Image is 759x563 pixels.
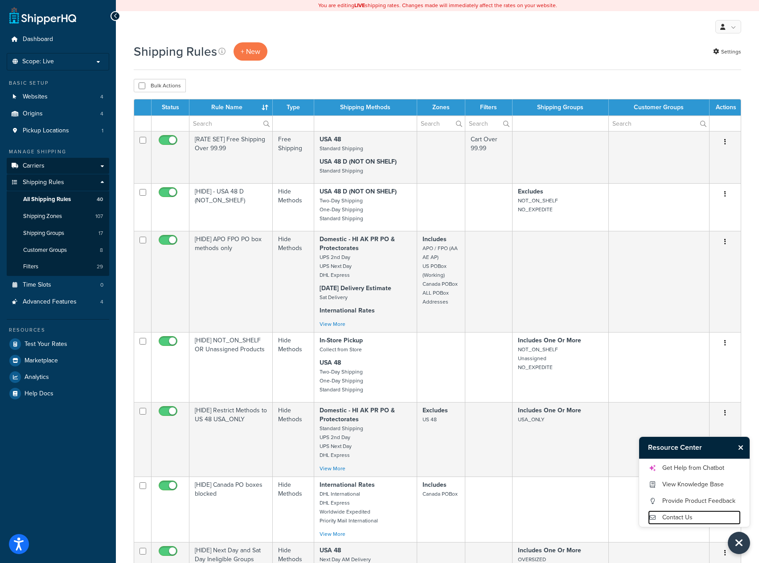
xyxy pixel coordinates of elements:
[23,281,51,289] span: Time Slots
[7,225,109,242] a: Shipping Groups 17
[320,167,363,175] small: Standard Shipping
[7,369,109,385] a: Analytics
[273,477,314,542] td: Hide Methods
[320,546,341,555] strong: USA 48
[518,546,581,555] strong: Includes One Or More
[273,332,314,402] td: Hide Methods
[23,196,71,203] span: All Shipping Rules
[518,345,558,371] small: NOT_ON_SHELF Unassigned NO_EXPEDITE
[465,99,513,115] th: Filters
[189,231,273,332] td: [HIDE] APO FPO PO box methods only
[7,89,109,105] li: Websites
[23,298,77,306] span: Advanced Features
[423,480,447,489] strong: Includes
[320,490,378,525] small: DHL International DHL Express Worldwide Expedited Priority Mail International
[7,191,109,208] a: All Shipping Rules 40
[7,174,109,191] a: Shipping Rules
[97,263,103,271] span: 29
[417,116,464,131] input: Search
[465,116,512,131] input: Search
[648,477,741,492] a: View Knowledge Base
[273,231,314,332] td: Hide Methods
[320,135,341,144] strong: USA 48
[7,259,109,275] a: Filters 29
[134,79,186,92] button: Bulk Actions
[7,31,109,48] a: Dashboard
[320,464,345,473] a: View More
[7,386,109,402] a: Help Docs
[513,99,609,115] th: Shipping Groups
[23,93,48,101] span: Websites
[7,225,109,242] li: Shipping Groups
[7,208,109,225] li: Shipping Zones
[23,179,64,186] span: Shipping Rules
[609,116,709,131] input: Search
[423,406,448,415] strong: Excludes
[320,284,391,293] strong: [DATE] Delivery Estimate
[7,242,109,259] a: Customer Groups 8
[320,530,345,538] a: View More
[423,234,447,244] strong: Includes
[7,123,109,139] a: Pickup Locations 1
[7,208,109,225] a: Shipping Zones 107
[320,368,363,394] small: Two-Day Shipping One-Day Shipping Standard Shipping
[25,390,53,398] span: Help Docs
[518,415,544,423] small: USA_ONLY
[320,358,341,367] strong: USA 48
[273,99,314,115] th: Type
[25,341,67,348] span: Test Your Rates
[273,131,314,183] td: Free Shipping
[23,263,38,271] span: Filters
[320,187,397,196] strong: USA 48 D (NOT ON SHELF)
[713,45,741,58] a: Settings
[7,158,109,174] li: Carriers
[7,174,109,276] li: Shipping Rules
[320,345,362,353] small: Collect from Store
[354,1,365,9] b: LIVE
[518,197,558,214] small: NOT_ON_SHELF NO_EXPEDITE
[314,99,418,115] th: Shipping Methods
[7,106,109,122] a: Origins 4
[25,374,49,381] span: Analytics
[189,99,273,115] th: Rule Name : activate to sort column ascending
[320,336,363,345] strong: In-Store Pickup
[465,131,513,183] td: Cart Over 99.99
[23,110,43,118] span: Origins
[7,294,109,310] a: Advanced Features 4
[95,213,103,220] span: 107
[7,353,109,369] a: Marketplace
[189,332,273,402] td: [HIDE] NOT_ON_SHELF OR Unassigned Products
[7,191,109,208] li: All Shipping Rules
[189,402,273,477] td: [HIDE] Restrict Methods to US 48 USA_ONLY
[7,336,109,352] a: Test Your Rates
[320,197,363,222] small: Two-Day Shipping One-Day Shipping Standard Shipping
[734,442,750,453] button: Close Resource Center
[189,131,273,183] td: [RATE SET] Free Shipping Over 99.99
[189,477,273,542] td: [HIDE] Canada PO boxes blocked
[22,58,54,66] span: Scope: Live
[7,277,109,293] a: Time Slots 0
[7,259,109,275] li: Filters
[100,93,103,101] span: 4
[639,437,734,458] h3: Resource Center
[518,336,581,345] strong: Includes One Or More
[423,415,437,423] small: US 48
[100,281,103,289] span: 0
[134,43,217,60] h1: Shipping Rules
[320,144,363,152] small: Standard Shipping
[152,99,189,115] th: Status
[320,253,352,279] small: UPS 2nd Day UPS Next Day DHL Express
[518,406,581,415] strong: Includes One Or More
[417,99,465,115] th: Zones
[320,293,348,301] small: Sat Delivery
[23,230,64,237] span: Shipping Groups
[423,244,458,306] small: APO / FPO (AA AE AP) US POBox (Working) Canada POBox ALL POBox Addresses
[648,510,741,525] a: Contact Us
[320,306,375,315] strong: International Rates
[7,106,109,122] li: Origins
